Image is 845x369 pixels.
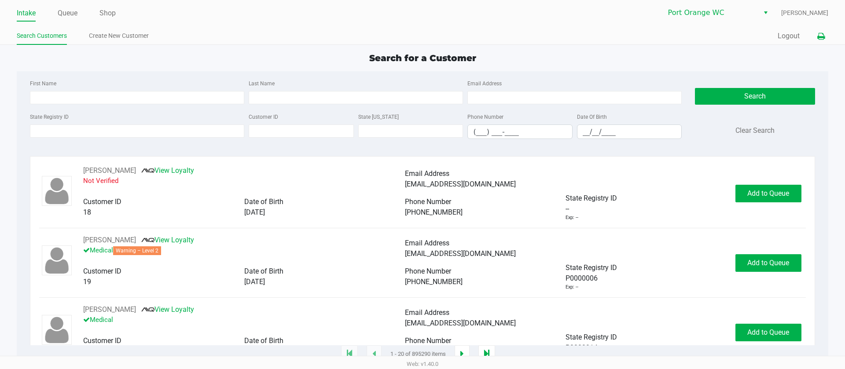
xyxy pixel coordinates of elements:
a: View Loyalty [141,166,194,175]
label: Date Of Birth [577,113,607,121]
kendo-maskedtextbox: Format: (999) 999-9999 [467,124,573,139]
span: Port Orange WC [668,7,754,18]
button: See customer info [83,165,136,176]
label: State [US_STATE] [358,113,399,121]
span: Email Address [405,308,449,317]
a: View Loyalty [141,305,194,314]
span: 19 [83,278,91,286]
span: [PERSON_NAME] [781,8,828,18]
span: 18 [83,208,91,216]
button: See customer info [83,235,136,245]
button: Add to Queue [735,254,801,272]
p: Not Verified [83,176,405,186]
div: Exp: -- [566,214,578,222]
a: Queue [58,7,77,19]
span: Customer ID [83,197,121,206]
p: Medical [83,245,405,256]
span: [EMAIL_ADDRESS][DOMAIN_NAME] [405,319,516,327]
span: State Registry ID [566,194,617,202]
a: Search Customers [17,30,67,41]
span: Web: v1.40.0 [407,361,438,367]
button: Select [759,5,772,21]
span: P0000006 [566,273,598,284]
app-submit-button: Move to last page [478,345,495,363]
label: Last Name [249,80,275,88]
label: Customer ID [249,113,278,121]
span: P0000014 [566,343,598,353]
span: -- [566,204,569,214]
span: State Registry ID [566,333,617,341]
a: Create New Customer [89,30,149,41]
span: Phone Number [405,336,451,345]
div: Exp: -- [566,284,578,291]
a: Intake [17,7,36,19]
label: First Name [30,80,56,88]
span: Customer ID [83,336,121,345]
span: Add to Queue [747,189,789,197]
a: View Loyalty [141,236,194,244]
button: Add to Queue [735,185,801,202]
button: See customer info [83,304,136,315]
button: Add to Queue [735,324,801,341]
span: Add to Queue [747,328,789,336]
span: Email Address [405,169,449,178]
span: [DATE] [244,208,265,216]
input: Format: MM/DD/YYYY [577,125,682,139]
a: Shop [99,7,116,19]
label: State Registry ID [30,113,69,121]
span: 1 - 20 of 895290 items [390,350,446,358]
span: Phone Number [405,267,451,275]
button: Search [695,88,815,105]
span: [PHONE_NUMBER] [405,208,463,216]
input: Format: (999) 999-9999 [468,125,572,139]
app-submit-button: Next [455,345,470,363]
span: Date of Birth [244,197,283,206]
span: [EMAIL_ADDRESS][DOMAIN_NAME] [405,249,516,258]
span: Phone Number [405,197,451,206]
button: Logout [778,31,800,41]
span: Search for a Customer [369,53,476,63]
span: Date of Birth [244,336,283,345]
span: Add to Queue [747,259,789,267]
span: Warning – Level 2 [113,246,161,255]
app-submit-button: Previous [367,345,382,363]
span: Email Address [405,239,449,247]
span: State Registry ID [566,263,617,272]
span: Date of Birth [244,267,283,275]
span: [EMAIL_ADDRESS][DOMAIN_NAME] [405,180,516,188]
span: [DATE] [244,278,265,286]
app-submit-button: Move to first page [341,345,358,363]
button: Clear Search [735,125,775,136]
label: Email Address [467,80,502,88]
label: Phone Number [467,113,503,121]
span: [PHONE_NUMBER] [405,278,463,286]
span: Customer ID [83,267,121,275]
p: Medical [83,315,405,325]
